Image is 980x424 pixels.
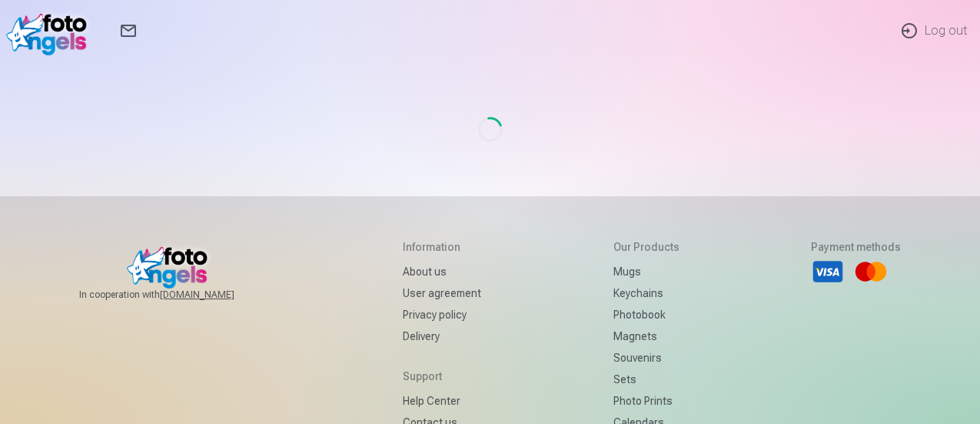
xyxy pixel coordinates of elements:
a: Delivery [403,326,481,347]
h5: Information [403,239,481,255]
a: Privacy policy [403,304,481,326]
a: User agreement [403,282,481,304]
li: Mastercard [854,255,888,289]
a: Sets [613,369,679,390]
span: In cooperation with [79,289,271,301]
a: About us [403,261,481,282]
img: /fa2 [6,6,95,55]
a: Magnets [613,326,679,347]
a: Photo prints [613,390,679,412]
h5: Our products [613,239,679,255]
a: Souvenirs [613,347,679,369]
li: Visa [811,255,845,289]
a: Help Center [403,390,481,412]
a: Mugs [613,261,679,282]
a: Keychains [613,282,679,304]
h5: Payment methods [811,239,901,255]
h5: Support [403,369,481,384]
a: Photobook [613,304,679,326]
a: [DOMAIN_NAME] [160,289,271,301]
